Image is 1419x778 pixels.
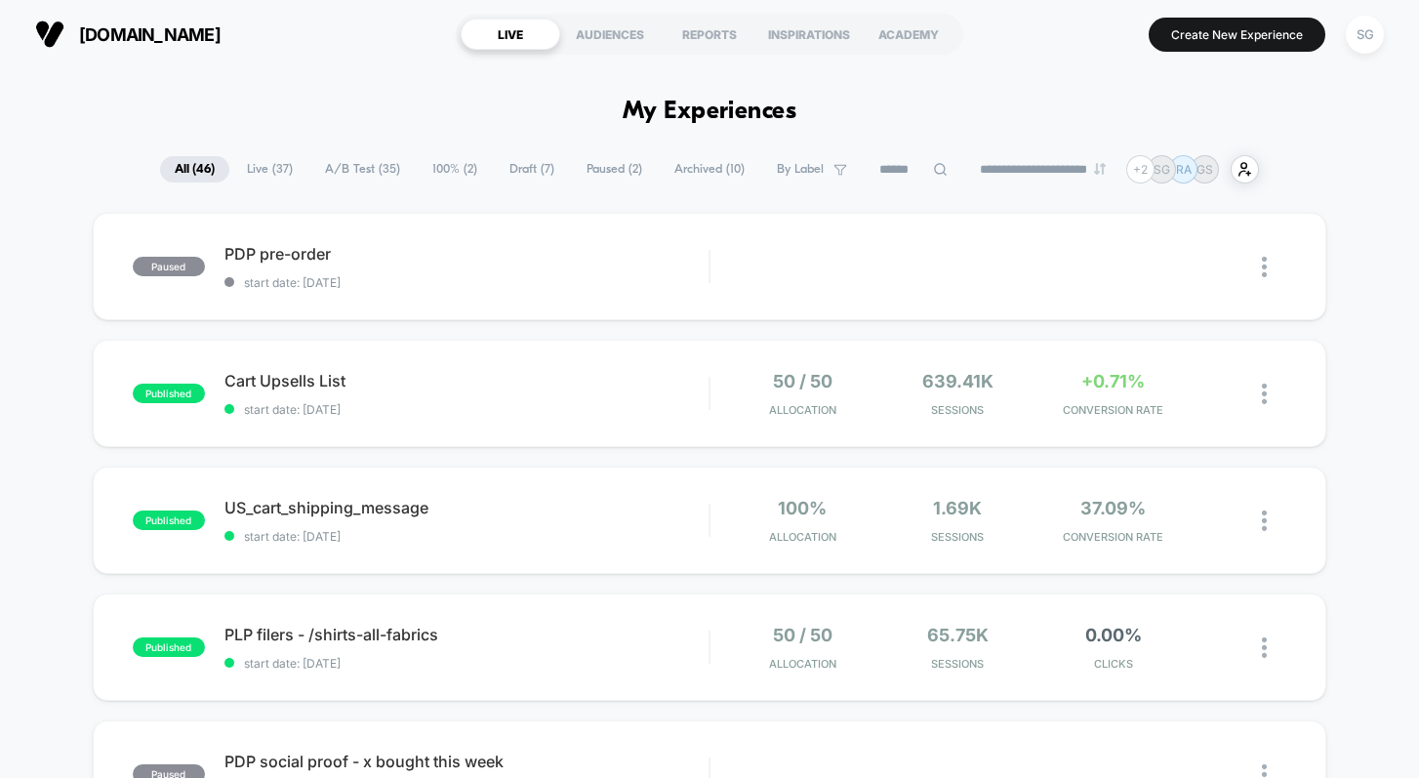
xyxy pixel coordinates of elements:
[572,156,657,183] span: Paused ( 2 )
[224,752,709,771] span: PDP social proof - x bought this week
[773,625,832,645] span: 50 / 50
[885,657,1031,671] span: Sessions
[1094,163,1106,175] img: end
[859,19,958,50] div: ACADEMY
[1126,155,1155,184] div: + 2
[310,156,415,183] span: A/B Test ( 35 )
[769,530,836,544] span: Allocation
[133,637,205,657] span: published
[461,19,560,50] div: LIVE
[79,24,221,45] span: [DOMAIN_NAME]
[418,156,492,183] span: 100% ( 2 )
[660,19,759,50] div: REPORTS
[1040,657,1186,671] span: CLICKS
[160,156,229,183] span: All ( 46 )
[778,498,827,518] span: 100%
[777,162,824,177] span: By Label
[224,244,709,264] span: PDP pre-order
[769,403,836,417] span: Allocation
[224,656,709,671] span: start date: [DATE]
[1040,403,1186,417] span: CONVERSION RATE
[1081,371,1145,391] span: +0.71%
[1085,625,1142,645] span: 0.00%
[623,98,797,126] h1: My Experiences
[1262,257,1267,277] img: close
[35,20,64,49] img: Visually logo
[1340,15,1390,55] button: SG
[660,156,759,183] span: Archived ( 10 )
[1262,511,1267,531] img: close
[224,529,709,544] span: start date: [DATE]
[224,498,709,517] span: US_cart_shipping_message
[885,403,1031,417] span: Sessions
[1176,162,1192,177] p: RA
[1154,162,1170,177] p: SG
[133,257,205,276] span: paused
[759,19,859,50] div: INSPIRATIONS
[769,657,836,671] span: Allocation
[1262,637,1267,658] img: close
[1346,16,1384,54] div: SG
[224,402,709,417] span: start date: [DATE]
[224,275,709,290] span: start date: [DATE]
[560,19,660,50] div: AUDIENCES
[224,371,709,390] span: Cart Upsells List
[495,156,569,183] span: Draft ( 7 )
[224,625,709,644] span: PLP filers - /shirts-all-fabrics
[773,371,832,391] span: 50 / 50
[922,371,993,391] span: 639.41k
[1196,162,1213,177] p: GS
[933,498,982,518] span: 1.69k
[1080,498,1146,518] span: 37.09%
[1262,384,1267,404] img: close
[885,530,1031,544] span: Sessions
[133,384,205,403] span: published
[133,511,205,530] span: published
[1040,530,1186,544] span: CONVERSION RATE
[232,156,307,183] span: Live ( 37 )
[29,19,226,50] button: [DOMAIN_NAME]
[927,625,989,645] span: 65.75k
[1149,18,1325,52] button: Create New Experience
